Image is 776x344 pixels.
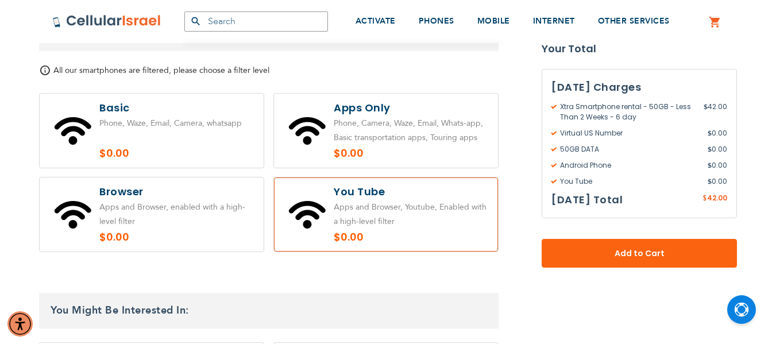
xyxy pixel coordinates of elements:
button: Add to Cart [542,239,737,268]
span: 42.00 [704,102,727,122]
span: $ [708,128,712,138]
span: 0.00 [708,160,727,171]
span: ACTIVATE [356,16,396,26]
span: 0.00 [708,176,727,187]
span: $ [708,176,712,187]
span: Android Phone [551,160,708,171]
span: $ [704,102,708,112]
h3: [DATE] Total [551,191,623,208]
span: $ [708,160,712,171]
strong: Your Total [542,40,737,57]
span: MOBILE [477,16,510,26]
span: $ [702,194,707,204]
span: PHONES [419,16,454,26]
span: Add to Cart [580,248,699,260]
span: 42.00 [707,193,727,203]
span: 0.00 [708,144,727,154]
span: $ [708,144,712,154]
div: Accessibility Menu [7,311,33,337]
input: Search [184,11,328,32]
span: Xtra Smartphone rental - 50GB - Less Than 2 Weeks - 6 day [551,102,704,122]
h3: [DATE] Charges [551,79,727,96]
span: You Might Be Interested In: [51,303,189,318]
span: OTHER SERVICES [598,16,670,26]
span: 50GB DATA [551,144,708,154]
span: INTERNET [533,16,575,26]
img: Cellular Israel Logo [52,14,161,28]
span: 0.00 [708,128,727,138]
span: You Tube [551,176,708,187]
span: Virtual US Number [551,128,708,138]
span: All our smartphones are filtered, please choose a filter level [53,65,269,76]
